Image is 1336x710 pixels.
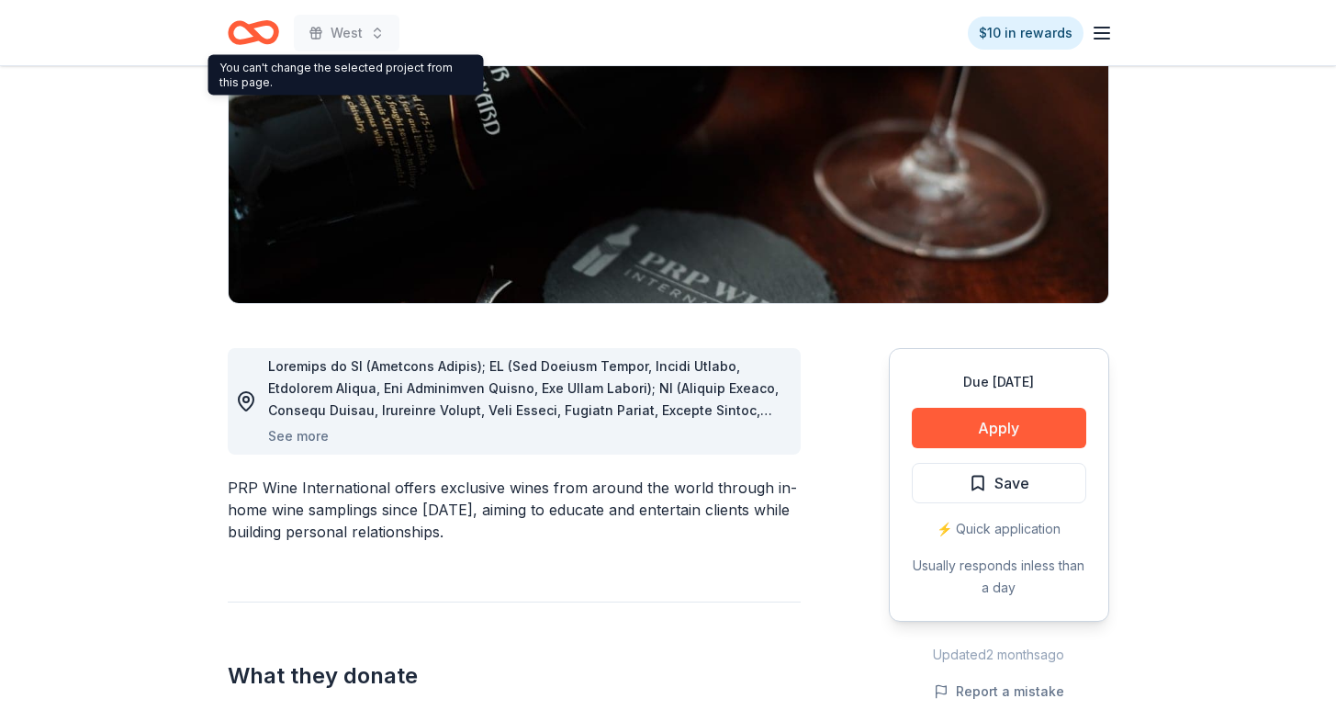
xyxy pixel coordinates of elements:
[228,11,279,54] a: Home
[208,55,484,96] div: You can't change the selected project from this page.
[912,555,1086,599] div: Usually responds in less than a day
[912,463,1086,503] button: Save
[934,681,1064,703] button: Report a mistake
[228,477,801,543] div: PRP Wine International offers exclusive wines from around the world through in-home wine sampling...
[912,371,1086,393] div: Due [DATE]
[889,644,1109,666] div: Updated 2 months ago
[912,408,1086,448] button: Apply
[228,661,801,691] h2: What they donate
[294,15,399,51] button: West
[968,17,1083,50] a: $10 in rewards
[912,518,1086,540] div: ⚡️ Quick application
[331,22,363,44] span: West
[268,425,329,447] button: See more
[994,471,1029,495] span: Save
